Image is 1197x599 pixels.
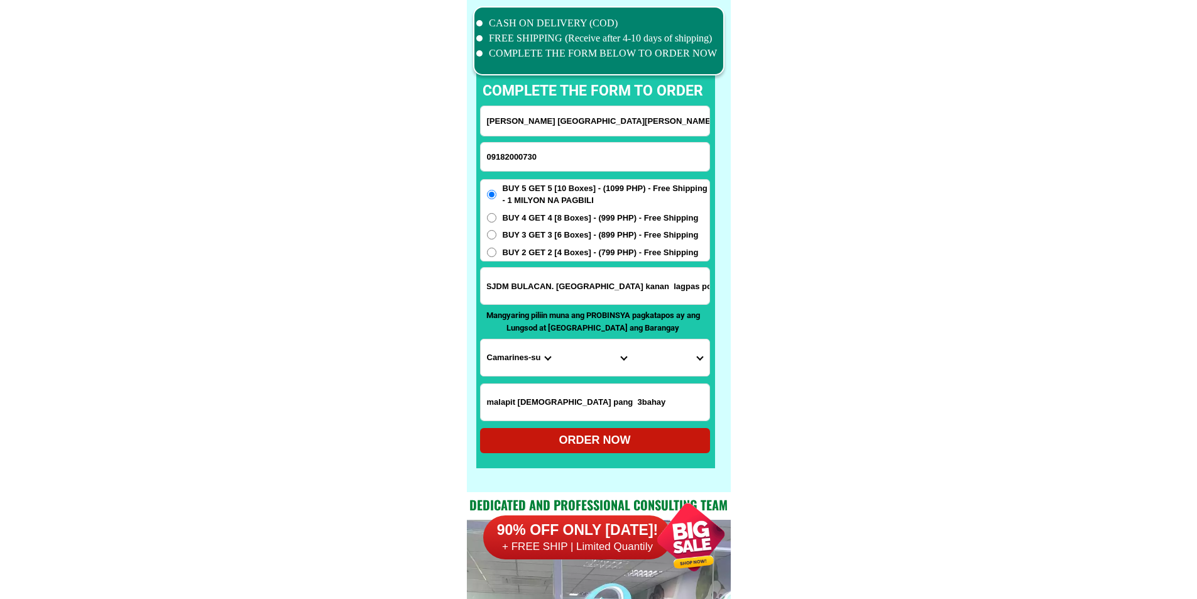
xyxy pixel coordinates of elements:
input: BUY 5 GET 5 [10 Boxes] - (1099 PHP) - Free Shipping - 1 MILYON NA PAGBILI [487,190,496,199]
li: CASH ON DELIVERY (COD) [476,16,718,31]
input: Input LANDMARKOFLOCATION [481,384,709,420]
select: Select province [481,339,557,376]
span: BUY 3 GET 3 [6 Boxes] - (899 PHP) - Free Shipping [503,229,699,241]
select: Select district [557,339,633,376]
p: Mangyaring piliin muna ang PROBINSYA pagkatapos ay ang Lungsod at [GEOGRAPHIC_DATA] ang Barangay [480,309,706,334]
h2: Dedicated and professional consulting team [467,495,731,514]
div: ORDER NOW [480,432,710,449]
span: BUY 4 GET 4 [8 Boxes] - (999 PHP) - Free Shipping [503,212,699,224]
input: Input full_name [481,106,709,136]
input: BUY 4 GET 4 [8 Boxes] - (999 PHP) - Free Shipping [487,213,496,223]
span: BUY 5 GET 5 [10 Boxes] - (1099 PHP) - Free Shipping - 1 MILYON NA PAGBILI [503,182,709,207]
h6: + FREE SHIP | Limited Quantily [483,540,672,554]
span: BUY 2 GET 2 [4 Boxes] - (799 PHP) - Free Shipping [503,246,699,259]
input: Input phone_number [481,143,709,171]
input: BUY 3 GET 3 [6 Boxes] - (899 PHP) - Free Shipping [487,230,496,239]
input: Input address [481,268,709,304]
h6: 90% OFF ONLY [DATE]! [483,521,672,540]
input: BUY 2 GET 2 [4 Boxes] - (799 PHP) - Free Shipping [487,248,496,257]
li: COMPLETE THE FORM BELOW TO ORDER NOW [476,46,718,61]
li: FREE SHIPPING (Receive after 4-10 days of shipping) [476,31,718,46]
p: complete the form to order [470,80,716,102]
select: Select commune [633,339,709,376]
